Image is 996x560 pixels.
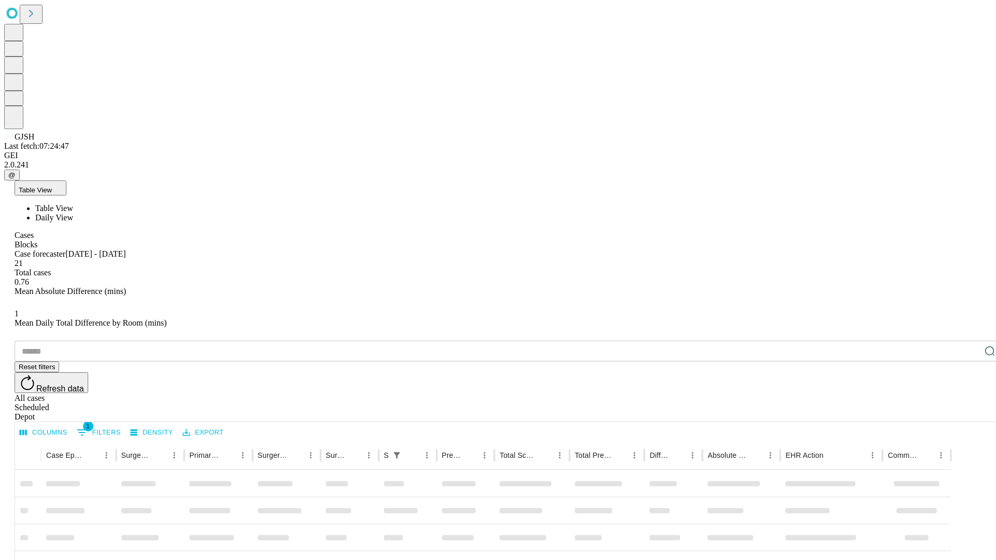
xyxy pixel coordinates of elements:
[15,132,34,141] span: GJSH
[785,451,823,459] div: EHR Action
[83,421,93,431] span: 1
[824,448,839,463] button: Sort
[17,425,70,441] button: Select columns
[384,451,389,459] div: Scheduled In Room Duration
[4,160,992,170] div: 2.0.241
[4,142,69,150] span: Last fetch: 07:24:47
[19,363,55,371] span: Reset filters
[15,309,19,318] span: 1
[552,448,567,463] button: Menu
[85,448,99,463] button: Sort
[15,277,29,286] span: 0.76
[236,448,250,463] button: Menu
[763,448,778,463] button: Menu
[442,451,462,459] div: Predicted In Room Duration
[865,448,880,463] button: Menu
[15,287,126,296] span: Mean Absolute Difference (mins)
[289,448,303,463] button: Sort
[347,448,362,463] button: Sort
[362,448,376,463] button: Menu
[153,448,167,463] button: Sort
[15,259,23,268] span: 21
[919,448,934,463] button: Sort
[36,384,84,393] span: Refresh data
[15,372,88,393] button: Refresh data
[538,448,552,463] button: Sort
[685,448,700,463] button: Menu
[121,451,151,459] div: Surgeon Name
[15,180,66,195] button: Table View
[65,249,126,258] span: [DATE] - [DATE]
[500,451,537,459] div: Total Scheduled Duration
[934,448,948,463] button: Menu
[35,204,73,213] span: Table View
[167,448,182,463] button: Menu
[35,213,73,222] span: Daily View
[99,448,114,463] button: Menu
[128,425,176,441] button: Density
[221,448,236,463] button: Sort
[189,451,219,459] div: Primary Service
[420,448,434,463] button: Menu
[749,448,763,463] button: Sort
[390,448,404,463] div: 1 active filter
[258,451,288,459] div: Surgery Name
[8,171,16,179] span: @
[463,448,477,463] button: Sort
[4,151,992,160] div: GEI
[15,361,59,372] button: Reset filters
[19,186,52,194] span: Table View
[46,451,84,459] div: Case Epic Id
[4,170,20,180] button: @
[180,425,226,441] button: Export
[708,451,748,459] div: Absolute Difference
[74,424,123,441] button: Show filters
[613,448,627,463] button: Sort
[575,451,612,459] div: Total Predicted Duration
[303,448,318,463] button: Menu
[671,448,685,463] button: Sort
[649,451,670,459] div: Difference
[15,249,65,258] span: Case forecaster
[326,451,346,459] div: Surgery Date
[627,448,642,463] button: Menu
[15,318,167,327] span: Mean Daily Total Difference by Room (mins)
[390,448,404,463] button: Show filters
[15,268,51,277] span: Total cases
[477,448,492,463] button: Menu
[405,448,420,463] button: Sort
[888,451,918,459] div: Comments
